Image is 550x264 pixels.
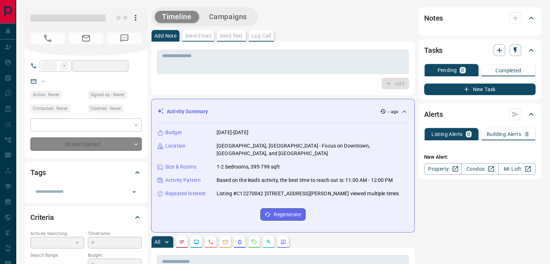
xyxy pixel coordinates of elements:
p: Completed [495,68,521,73]
p: Timeframe: [88,230,142,237]
svg: Requests [251,239,257,245]
svg: Listing Alerts [237,239,243,245]
div: Activity Summary-- ago [157,105,409,118]
p: [DATE]-[DATE] [217,129,248,136]
a: Property [424,163,461,175]
p: Actively Searching: [30,230,84,237]
svg: Agent Actions [280,239,286,245]
div: Alerts [424,106,536,123]
p: Budget: [88,252,142,259]
button: New Task [424,84,536,95]
p: Add Note [154,33,176,38]
p: Listing #C12270042 [STREET_ADDRESS][PERSON_NAME] viewed multiple times [217,190,399,197]
p: Search Range: [30,252,84,259]
h2: Criteria [30,212,54,223]
p: Repeated Interest [165,190,206,197]
p: 0 [467,132,470,137]
p: Pending [437,68,457,73]
button: Open [129,187,139,197]
h2: Tasks [424,44,443,56]
svg: Notes [179,239,185,245]
svg: Emails [222,239,228,245]
p: Size & Rooms [165,163,196,171]
p: -- ago [387,108,398,115]
p: Listing Alerts [431,132,463,137]
div: Tasks [424,42,536,59]
svg: Lead Browsing Activity [193,239,199,245]
h2: Tags [30,167,46,178]
p: All [154,239,160,244]
div: Do Not Contact [30,137,142,151]
button: Timeline [155,11,199,23]
p: 0 [461,68,464,73]
button: Regenerate [260,208,306,221]
p: [GEOGRAPHIC_DATA], [GEOGRAPHIC_DATA] - Focus on Downtown, [GEOGRAPHIC_DATA], and [GEOGRAPHIC_DATA] [217,142,409,157]
p: Activity Pattern [165,176,201,184]
div: Notes [424,9,536,27]
span: No Email [69,33,103,44]
p: Location [165,142,186,150]
span: Signed up - Never [90,91,124,98]
svg: Calls [208,239,214,245]
div: Tags [30,164,142,181]
p: New Alert: [424,153,536,161]
span: No Number [107,33,142,44]
span: No Number [30,33,65,44]
span: Claimed - Never [90,105,121,112]
a: Mr.Loft [498,163,536,175]
p: Budget [165,129,182,136]
svg: Opportunities [266,239,272,245]
a: -- [42,78,45,84]
div: Criteria [30,209,142,226]
h2: Notes [424,12,443,24]
button: Campaigns [202,11,254,23]
h2: Alerts [424,108,443,120]
p: 0 [525,132,528,137]
a: Condos [461,163,498,175]
span: Contacted - Never [33,105,68,112]
p: Activity Summary [167,108,208,115]
p: 1-2 bedrooms, 395-799 sqft [217,163,280,171]
span: Active - Never [33,91,59,98]
p: Building Alerts [487,132,521,137]
p: Based on the lead's activity, the best time to reach out is: 11:00 AM - 12:00 PM [217,176,393,184]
